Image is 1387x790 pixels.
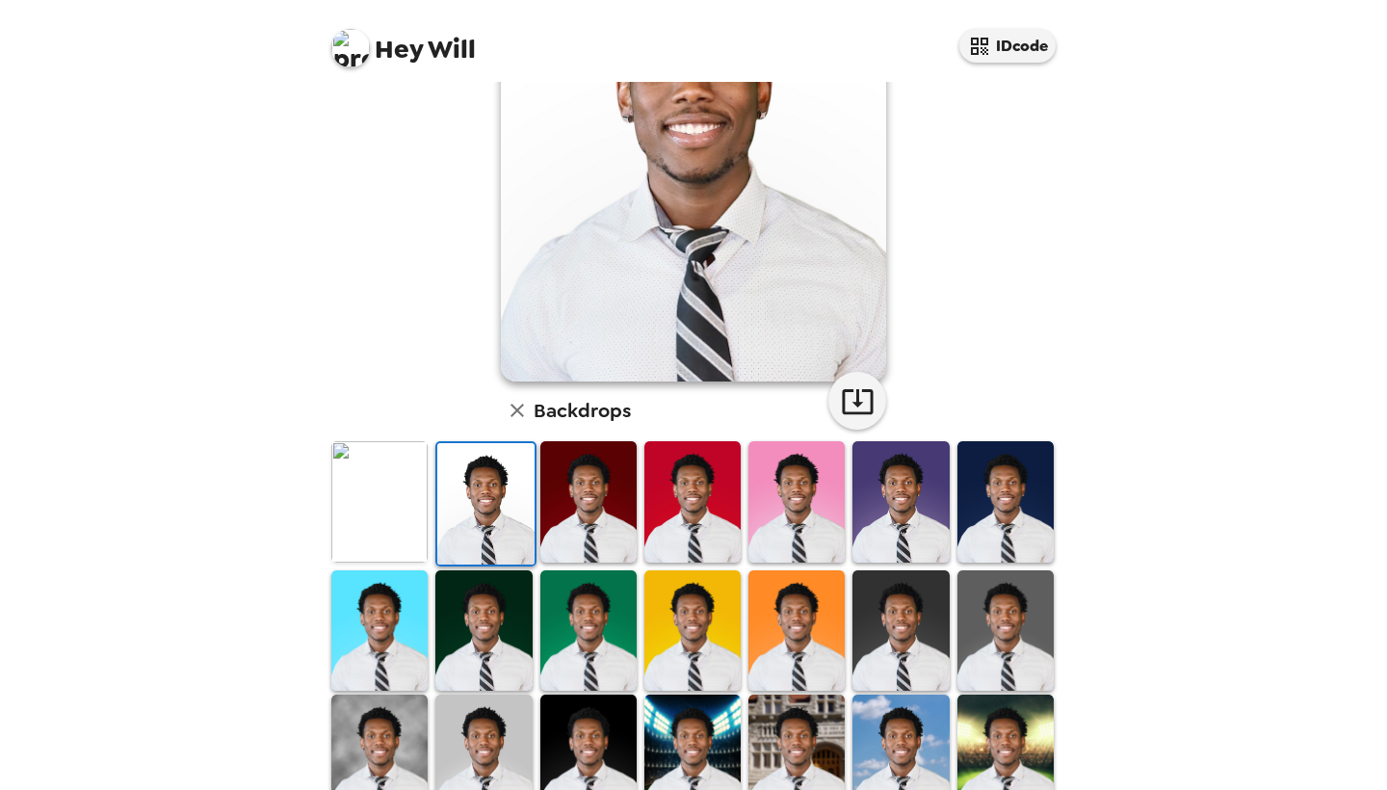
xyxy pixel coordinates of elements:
[534,395,631,426] h6: Backdrops
[375,32,423,66] span: Hey
[331,29,370,67] img: profile pic
[331,19,476,63] span: Will
[959,29,1056,63] button: IDcode
[331,441,428,562] img: Original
